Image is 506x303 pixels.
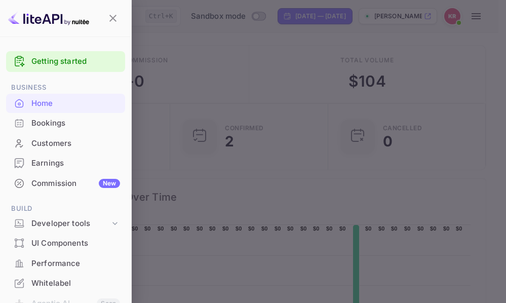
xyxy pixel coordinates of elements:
[31,98,120,109] div: Home
[31,258,120,270] div: Performance
[8,10,89,26] img: LiteAPI logo
[6,134,125,154] div: Customers
[6,94,125,113] div: Home
[31,278,120,289] div: Whitelabel
[6,174,125,193] a: CommissionNew
[6,154,125,173] div: Earnings
[6,134,125,153] a: Customers
[6,113,125,132] a: Bookings
[6,94,125,112] a: Home
[99,179,120,188] div: New
[6,51,125,72] div: Getting started
[6,113,125,133] div: Bookings
[6,254,125,274] div: Performance
[31,158,120,169] div: Earnings
[6,234,125,252] a: UI Components
[31,118,120,129] div: Bookings
[31,56,120,67] a: Getting started
[6,254,125,273] a: Performance
[6,174,125,194] div: CommissionNew
[6,215,125,233] div: Developer tools
[6,203,125,214] span: Build
[31,178,120,190] div: Commission
[6,274,125,293] div: Whitelabel
[6,82,125,93] span: Business
[31,138,120,149] div: Customers
[6,154,125,172] a: Earnings
[6,274,125,292] a: Whitelabel
[6,234,125,253] div: UI Components
[31,218,110,230] div: Developer tools
[31,238,120,249] div: UI Components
